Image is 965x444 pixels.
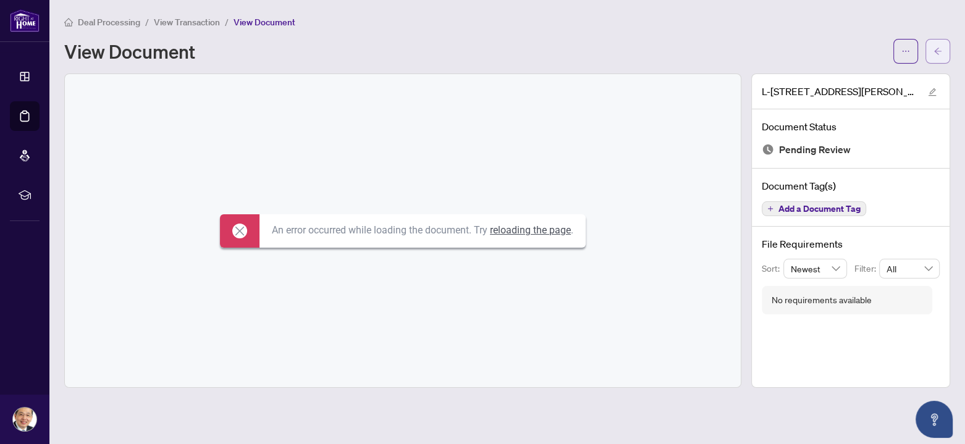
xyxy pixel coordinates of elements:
[779,141,851,158] span: Pending Review
[928,88,937,96] span: edit
[64,18,73,27] span: home
[762,201,866,216] button: Add a Document Tag
[10,9,40,32] img: logo
[791,259,840,278] span: Newest
[762,84,916,99] span: L-[STREET_ADDRESS][PERSON_NAME] - REVISED TRADE SHEET.pdf
[854,262,879,275] p: Filter:
[154,17,220,28] span: View Transaction
[762,119,940,134] h4: Document Status
[916,401,953,438] button: Open asap
[933,47,942,56] span: arrow-left
[78,17,140,28] span: Deal Processing
[778,204,861,213] span: Add a Document Tag
[234,17,295,28] span: View Document
[762,262,783,275] p: Sort:
[767,206,773,212] span: plus
[772,293,872,307] div: No requirements available
[13,408,36,431] img: Profile Icon
[225,15,229,29] li: /
[901,47,910,56] span: ellipsis
[145,15,149,29] li: /
[762,237,940,251] h4: File Requirements
[64,41,195,61] h1: View Document
[887,259,932,278] span: All
[762,143,774,156] img: Document Status
[762,178,940,193] h4: Document Tag(s)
